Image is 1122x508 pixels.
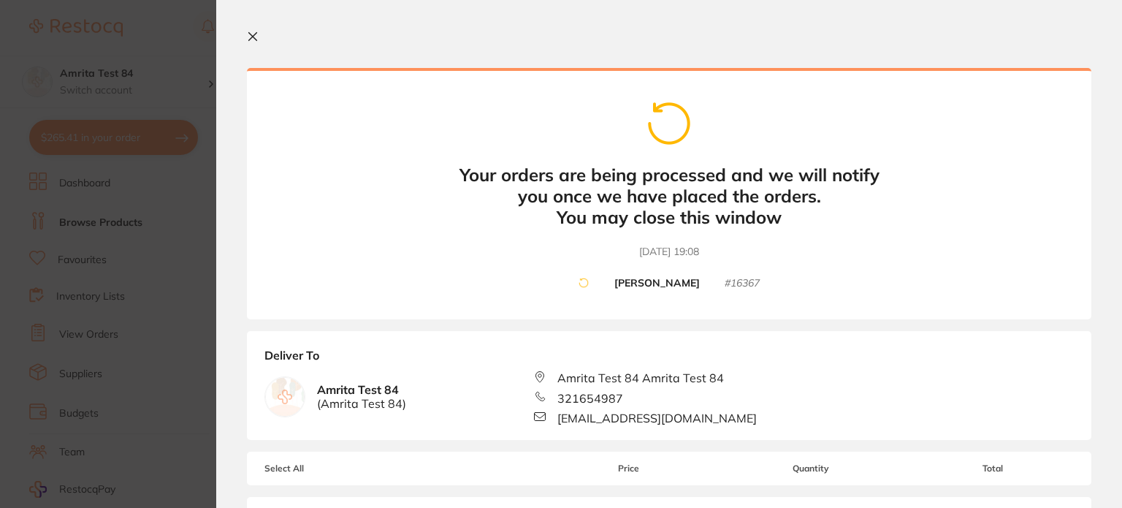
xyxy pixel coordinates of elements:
[639,245,699,259] time: [DATE] 19:08
[264,349,1074,371] b: Deliver To
[614,277,700,290] b: [PERSON_NAME]
[317,397,406,410] span: ( Amrita Test 84 )
[557,371,724,384] span: Amrita Test 84 Amrita Test 84
[548,463,710,474] span: Price
[264,463,411,474] span: Select All
[450,164,888,227] b: Your orders are being processed and we will notify you once we have placed the orders. You may cl...
[317,383,406,410] b: Amrita Test 84
[557,392,623,405] span: 321654987
[912,463,1074,474] span: Total
[579,278,589,288] img: cart-spinner.png
[709,463,912,474] span: Quantity
[725,277,760,290] small: # 16367
[646,100,692,147] img: cart-spinner.png
[557,412,757,425] span: [EMAIL_ADDRESS][DOMAIN_NAME]
[265,377,305,417] img: empty.jpg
